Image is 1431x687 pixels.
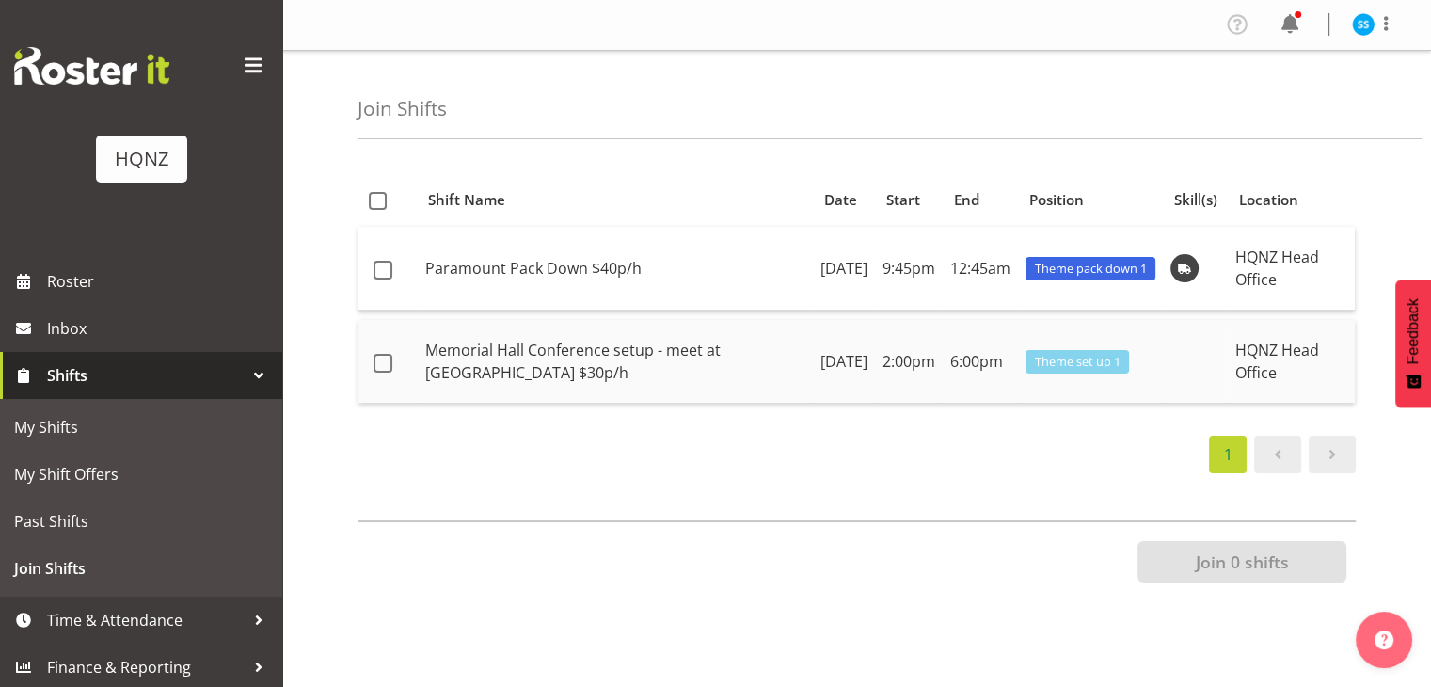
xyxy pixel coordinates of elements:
span: Theme pack down 1 [1035,260,1147,278]
a: Past Shifts [5,498,278,545]
div: HQNZ [115,145,168,173]
h4: Join Shifts [358,98,447,120]
a: Join Shifts [5,545,278,592]
span: Join 0 shifts [1195,550,1288,574]
span: Roster [47,267,273,296]
span: Past Shifts [14,507,268,535]
span: Feedback [1405,298,1422,364]
td: Memorial Hall Conference setup - meet at [GEOGRAPHIC_DATA] $30p/h [418,320,813,403]
span: Finance & Reporting [47,653,245,681]
td: 12:45am [943,227,1018,311]
span: Date [823,189,856,211]
td: 2:00pm [875,320,943,403]
td: 9:45pm [875,227,943,311]
span: Theme set up 1 [1035,353,1121,371]
img: help-xxl-2.png [1375,631,1393,649]
span: Shifts [47,361,245,390]
span: My Shifts [14,413,268,441]
button: Join 0 shifts [1137,541,1346,583]
span: Inbox [47,314,273,343]
button: Feedback - Show survey [1395,280,1431,407]
td: [DATE] [813,320,875,403]
td: 6:00pm [943,320,1018,403]
td: HQNZ Head Office [1228,320,1355,403]
a: My Shift Offers [5,451,278,498]
td: Paramount Pack Down $40p/h [418,227,813,311]
span: Skill(s) [1174,189,1217,211]
td: [DATE] [813,227,875,311]
span: Position [1028,189,1083,211]
a: My Shifts [5,404,278,451]
span: Time & Attendance [47,606,245,634]
span: Start [885,189,919,211]
span: End [953,189,978,211]
span: Join Shifts [14,554,268,583]
img: sandra-sabrina-yazmin10066.jpg [1352,13,1375,36]
span: Location [1238,189,1297,211]
td: HQNZ Head Office [1228,227,1355,311]
img: Rosterit website logo [14,47,169,85]
span: My Shift Offers [14,460,268,488]
span: Shift Name [428,189,505,211]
